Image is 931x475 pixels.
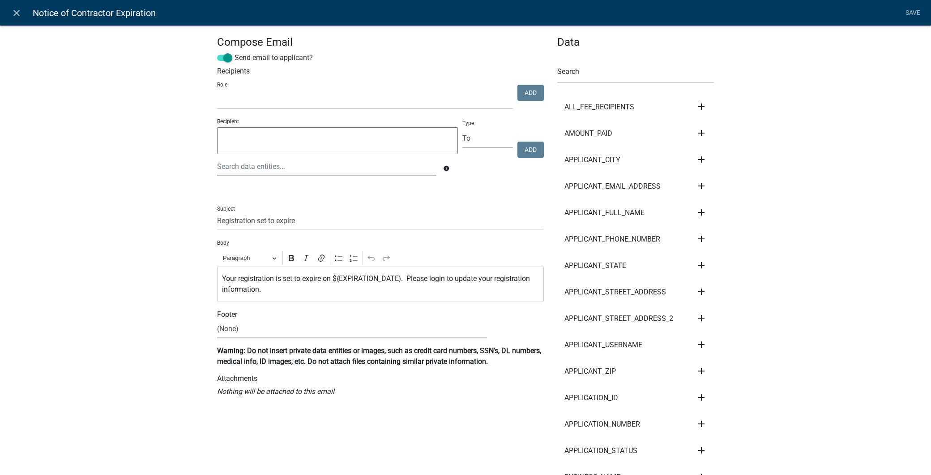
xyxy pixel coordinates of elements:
[217,267,544,302] div: Editor editing area: main. Press Alt+0 for help.
[696,366,707,376] i: add
[564,341,642,349] span: APPLICANT_USERNAME
[210,309,551,320] div: Footer
[564,130,612,137] span: AMOUNT_PAID
[217,67,544,75] h6: Recipients
[564,421,640,428] span: APPLICATION_NUMBER
[217,240,229,246] label: Body
[696,207,707,218] i: add
[696,260,707,271] i: add
[217,52,313,63] label: Send email to applicant?
[217,157,436,176] input: Search data entities...
[564,447,637,454] span: APPLICATION_STATUS
[564,156,620,164] span: APPLICANT_CITY
[11,8,22,18] i: close
[564,104,634,111] span: ALL_FEE_RECIPIENTS
[517,85,544,101] button: Add
[564,315,673,322] span: APPLICANT_STREET_ADDRESS_2
[696,128,707,138] i: add
[222,273,539,295] p: Your registration is set to expire on ${EXPIRATION_DATE}. Please login to update your registratio...
[696,445,707,456] i: add
[217,387,334,396] i: Nothing will be attached to this email
[696,286,707,297] i: add
[217,117,458,125] p: Recipient
[901,4,924,22] a: Save
[696,181,707,191] i: add
[564,289,666,296] span: APPLICANT_STREET_ADDRESS
[217,249,544,266] div: Editor toolbar
[564,262,626,269] span: APPLICANT_STATE
[696,392,707,403] i: add
[223,253,269,263] span: Paragraph
[696,101,707,112] i: add
[696,233,707,244] i: add
[219,251,281,265] button: Paragraph, Heading
[564,368,616,375] span: APPLICANT_ZIP
[33,4,156,22] span: Notice of Contractor Expiration
[217,82,227,87] label: Role
[696,313,707,324] i: add
[217,345,544,367] p: Warning: Do not insert private data entities or images, such as credit card numbers, SSN’s, DL nu...
[564,394,618,402] span: APPLICATION_ID
[564,209,645,216] span: APPLICANT_FULL_NAME
[443,165,449,172] i: info
[696,339,707,350] i: add
[696,419,707,429] i: add
[564,236,660,243] span: APPLICANT_PHONE_NUMBER
[462,121,474,126] label: Type
[217,36,544,49] h4: Compose Email
[557,36,714,49] h4: Data
[517,142,544,158] button: Add
[696,154,707,165] i: add
[564,183,661,190] span: APPLICANT_EMAIL_ADDRESS
[217,374,544,383] h6: Attachments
